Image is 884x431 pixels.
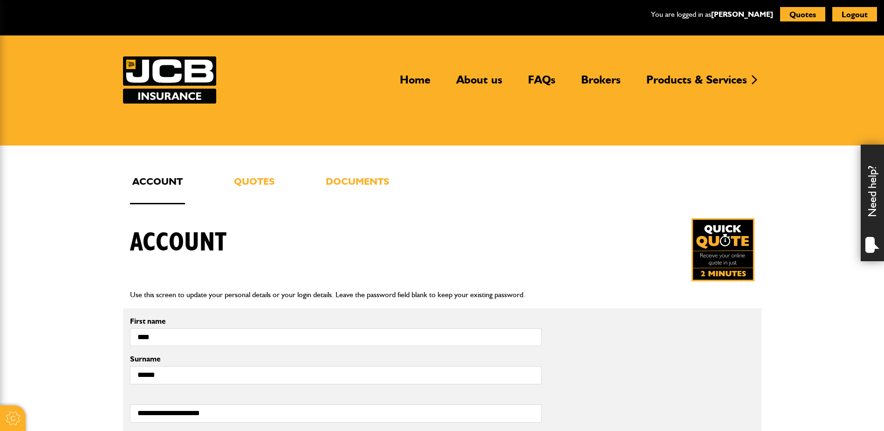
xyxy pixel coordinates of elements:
[692,218,754,281] img: Quick Quote
[711,10,773,19] a: [PERSON_NAME]
[692,218,754,281] a: Get your insurance quote in just 2-minutes
[639,73,754,94] a: Products & Services
[449,73,509,94] a: About us
[130,289,754,301] p: Use this screen to update your personal details or your login details. Leave the password field b...
[393,73,438,94] a: Home
[574,73,628,94] a: Brokers
[323,174,391,204] a: Documents
[130,227,226,258] h1: Account
[832,7,877,21] button: Logout
[651,8,773,21] p: You are logged in as
[232,174,277,204] a: Quotes
[780,7,825,21] button: Quotes
[130,174,185,204] a: Account
[130,318,541,325] label: First name
[123,56,216,104] a: JCB Insurance Services
[130,355,541,363] label: Surname
[521,73,562,94] a: FAQs
[123,56,216,104] img: JCB Insurance Services logo
[861,145,884,261] div: Need help?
